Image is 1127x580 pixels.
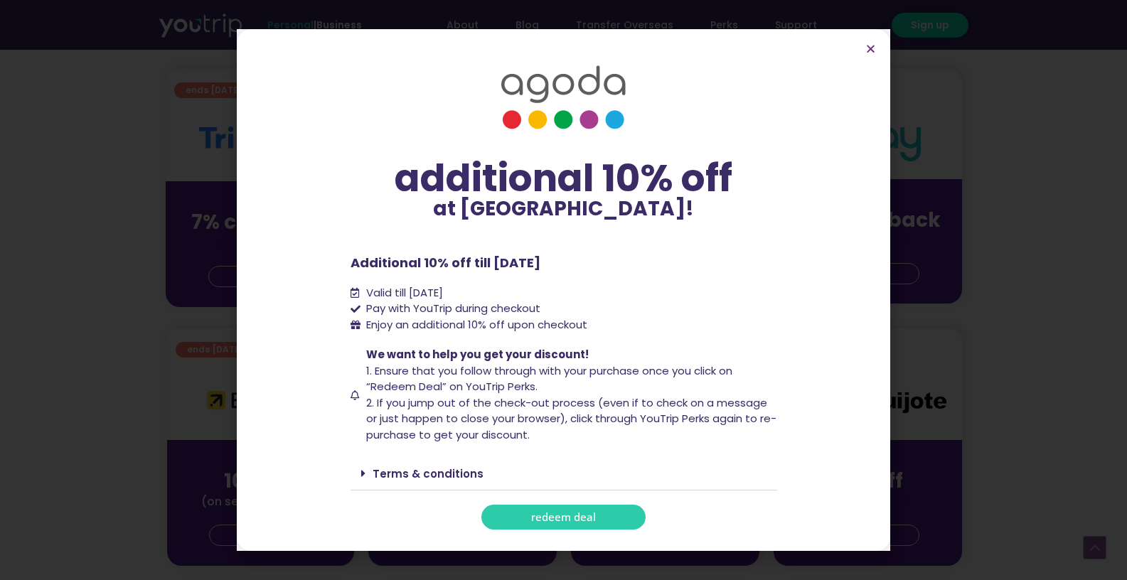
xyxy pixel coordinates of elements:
p: Additional 10% off till [DATE] [351,253,777,272]
div: Terms & conditions [351,457,777,490]
a: redeem deal [481,505,646,530]
span: We want to help you get your discount! [366,347,589,362]
span: Pay with YouTrip during checkout [363,301,540,317]
span: 1. Ensure that you follow through with your purchase once you click on “Redeem Deal” on YouTrip P... [366,363,732,394]
span: 2. If you jump out of the check-out process (even if to check on a message or just happen to clos... [366,395,776,442]
div: additional 10% off [351,158,777,199]
span: Valid till [DATE] [363,285,443,301]
a: Terms & conditions [373,466,484,481]
a: Close [865,43,876,54]
span: Enjoy an additional 10% off upon checkout [366,317,587,332]
p: at [GEOGRAPHIC_DATA]! [351,199,777,219]
span: redeem deal [531,512,596,522]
